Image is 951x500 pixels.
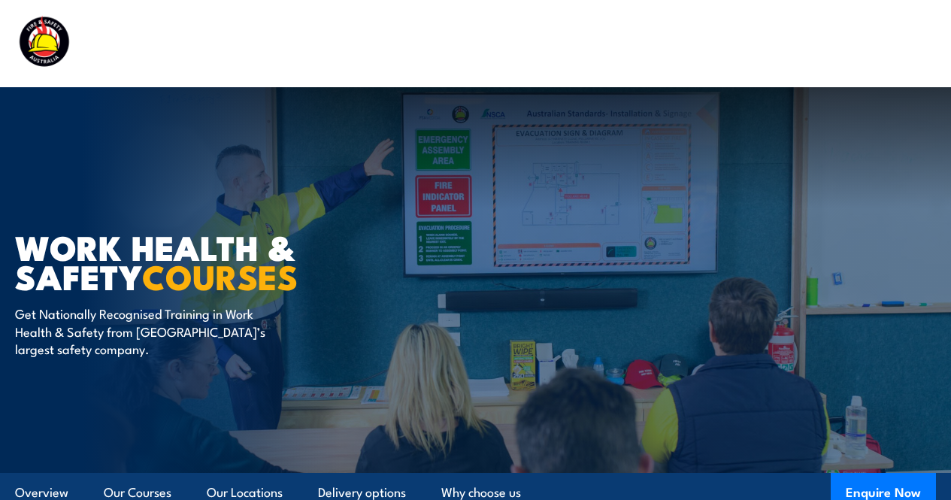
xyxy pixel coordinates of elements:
p: Get Nationally Recognised Training in Work Health & Safety from [GEOGRAPHIC_DATA]’s largest safet... [15,305,289,357]
a: Contact [839,25,880,61]
h1: Work Health & Safety [15,232,386,290]
a: Courses [196,25,238,61]
a: Emergency Response Services [393,25,553,61]
a: Course Calendar [271,25,360,61]
a: News [667,25,696,61]
strong: COURSES [142,250,298,302]
a: Learner Portal [729,25,806,61]
a: About Us [586,25,634,61]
